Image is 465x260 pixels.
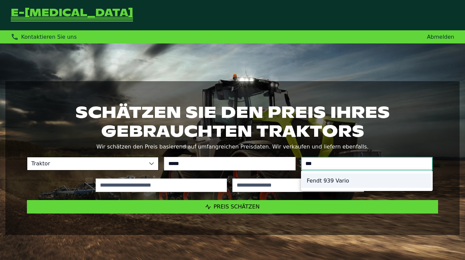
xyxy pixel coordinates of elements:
[11,8,133,22] a: Zurück zur Startseite
[213,203,260,210] span: Preis schätzen
[27,200,438,214] button: Preis schätzen
[301,173,432,188] li: Fendt 939 Vario
[11,33,77,41] div: Kontaktieren Sie uns
[21,34,77,40] span: Kontaktieren Sie uns
[427,34,454,40] a: Abmelden
[27,142,438,152] p: Wir schätzen den Preis basierend auf umfangreichen Preisdaten. Wir verkaufen und liefern ebenfalls.
[27,157,145,170] span: Traktor
[301,171,432,191] ul: Option List
[27,103,438,140] h1: Schätzen Sie den Preis Ihres gebrauchten Traktors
